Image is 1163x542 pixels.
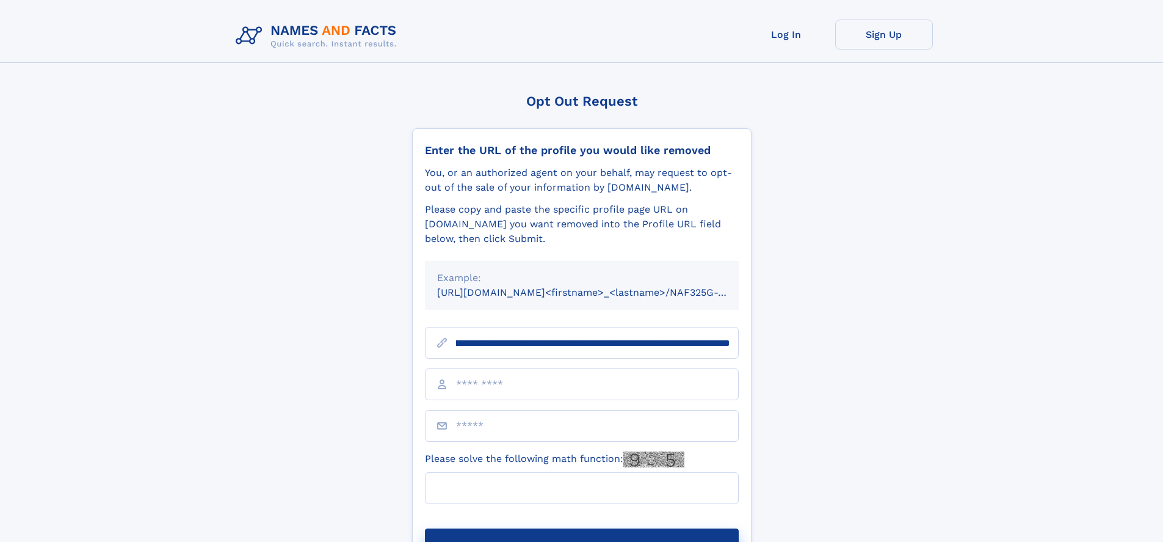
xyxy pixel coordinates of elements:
[412,93,752,109] div: Opt Out Request
[425,144,739,157] div: Enter the URL of the profile you would like removed
[737,20,835,49] a: Log In
[425,166,739,195] div: You, or an authorized agent on your behalf, may request to opt-out of the sale of your informatio...
[425,452,684,467] label: Please solve the following math function:
[835,20,933,49] a: Sign Up
[437,287,762,298] small: [URL][DOMAIN_NAME]<firstname>_<lastname>/NAF325G-xxxxxxxx
[437,271,726,285] div: Example:
[231,20,407,53] img: Logo Names and Facts
[425,202,739,246] div: Please copy and paste the specific profile page URL on [DOMAIN_NAME] you want removed into the Pr...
